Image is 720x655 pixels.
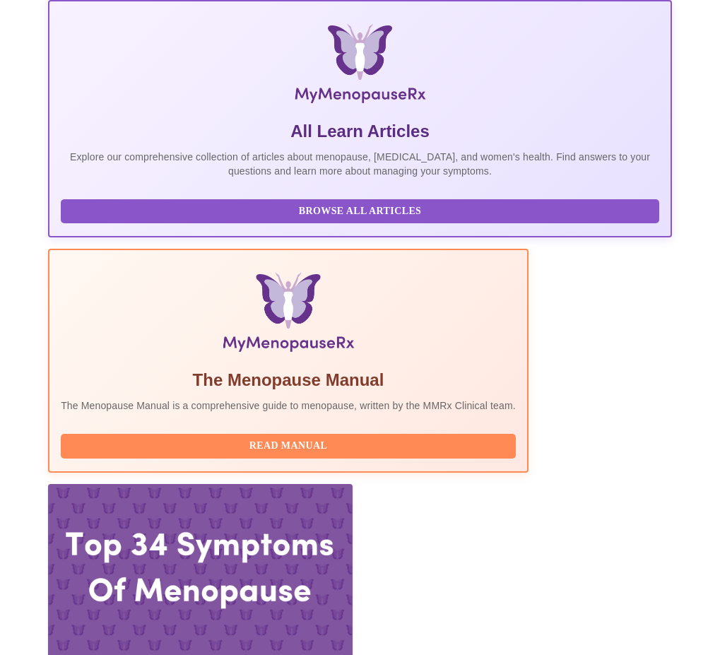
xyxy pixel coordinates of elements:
[61,204,663,216] a: Browse All Articles
[75,203,645,220] span: Browse All Articles
[61,199,659,224] button: Browse All Articles
[75,437,502,455] span: Read Manual
[61,369,516,391] h5: The Menopause Manual
[61,120,659,143] h5: All Learn Articles
[133,273,443,358] img: Menopause Manual
[61,150,659,178] p: Explore our comprehensive collection of articles about menopause, [MEDICAL_DATA], and women's hea...
[61,434,516,459] button: Read Manual
[61,439,519,451] a: Read Manual
[61,399,516,413] p: The Menopause Manual is a comprehensive guide to menopause, written by the MMRx Clinical team.
[155,24,566,109] img: MyMenopauseRx Logo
